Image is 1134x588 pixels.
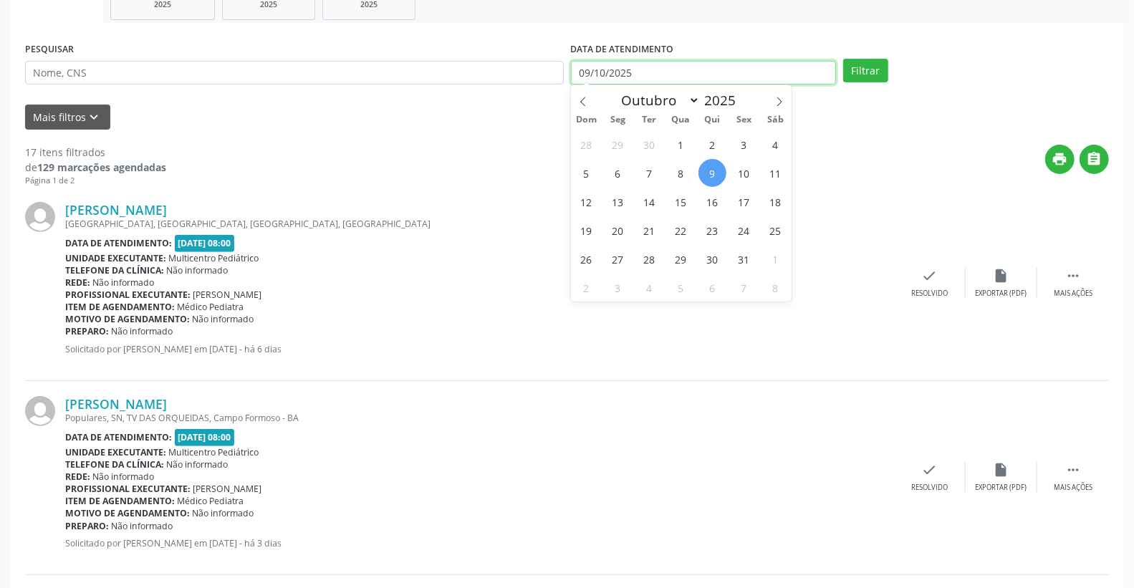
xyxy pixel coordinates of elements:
a: [PERSON_NAME] [65,202,167,218]
span: Qui [697,115,729,125]
span: Setembro 29, 2025 [604,130,632,158]
button:  [1080,145,1109,174]
b: Rede: [65,276,90,289]
b: Profissional executante: [65,289,191,301]
span: Setembro 28, 2025 [572,130,600,158]
span: Não informado [93,276,155,289]
span: Outubro 2, 2025 [698,130,726,158]
span: Outubro 4, 2025 [761,130,789,158]
b: Data de atendimento: [65,431,172,443]
span: Não informado [167,264,229,276]
strong: 129 marcações agendadas [37,160,166,174]
i: insert_drive_file [994,268,1009,284]
span: Novembro 4, 2025 [635,274,663,302]
span: [PERSON_NAME] [193,483,262,495]
span: Outubro 27, 2025 [604,245,632,273]
span: Novembro 6, 2025 [698,274,726,302]
button: Filtrar [843,59,888,83]
span: [DATE] 08:00 [175,429,235,445]
span: Dom [571,115,602,125]
span: Médico Pediatra [178,495,244,507]
span: Outubro 12, 2025 [572,188,600,216]
div: Exportar (PDF) [976,289,1027,299]
i:  [1065,462,1081,478]
span: Sex [729,115,760,125]
span: Outubro 16, 2025 [698,188,726,216]
div: Resolvido [911,289,948,299]
span: Outubro 1, 2025 [667,130,695,158]
span: Multicentro Pediátrico [169,446,259,458]
b: Profissional executante: [65,483,191,495]
b: Preparo: [65,520,109,532]
p: Solicitado por [PERSON_NAME] em [DATE] - há 3 dias [65,537,894,549]
span: Outubro 11, 2025 [761,159,789,187]
span: Novembro 3, 2025 [604,274,632,302]
div: Mais ações [1054,289,1092,299]
a: [PERSON_NAME] [65,396,167,412]
img: img [25,396,55,426]
span: Outubro 18, 2025 [761,188,789,216]
span: Outubro 7, 2025 [635,159,663,187]
span: Médico Pediatra [178,301,244,313]
span: Não informado [112,520,173,532]
select: Month [615,90,701,110]
i: print [1052,151,1068,167]
span: Outubro 28, 2025 [635,245,663,273]
i:  [1087,151,1102,167]
i: check [922,462,938,478]
span: Setembro 30, 2025 [635,130,663,158]
span: Outubro 30, 2025 [698,245,726,273]
b: Rede: [65,471,90,483]
span: Outubro 17, 2025 [730,188,758,216]
b: Motivo de agendamento: [65,507,190,519]
button: Mais filtroskeyboard_arrow_down [25,105,110,130]
span: [DATE] 08:00 [175,235,235,251]
i: keyboard_arrow_down [87,110,102,125]
span: Ter [634,115,665,125]
span: Outubro 10, 2025 [730,159,758,187]
div: [GEOGRAPHIC_DATA], [GEOGRAPHIC_DATA], [GEOGRAPHIC_DATA], [GEOGRAPHIC_DATA] [65,218,894,230]
span: Novembro 8, 2025 [761,274,789,302]
span: Sáb [760,115,792,125]
span: Qua [665,115,697,125]
input: Selecione um intervalo [571,61,837,85]
span: Outubro 23, 2025 [698,216,726,244]
b: Telefone da clínica: [65,264,164,276]
div: Mais ações [1054,483,1092,493]
span: Outubro 21, 2025 [635,216,663,244]
img: img [25,202,55,232]
label: DATA DE ATENDIMENTO [571,39,674,61]
i:  [1065,268,1081,284]
div: de [25,160,166,175]
span: Outubro 6, 2025 [604,159,632,187]
span: Outubro 15, 2025 [667,188,695,216]
div: Resolvido [911,483,948,493]
span: Outubro 13, 2025 [604,188,632,216]
span: Seg [602,115,634,125]
span: Multicentro Pediátrico [169,252,259,264]
span: Outubro 26, 2025 [572,245,600,273]
span: Outubro 20, 2025 [604,216,632,244]
span: Outubro 24, 2025 [730,216,758,244]
span: Outubro 8, 2025 [667,159,695,187]
i: check [922,268,938,284]
span: Novembro 1, 2025 [761,245,789,273]
button: print [1045,145,1075,174]
b: Item de agendamento: [65,495,175,507]
span: Não informado [167,458,229,471]
b: Unidade executante: [65,252,166,264]
span: Outubro 9, 2025 [698,159,726,187]
span: [PERSON_NAME] [193,289,262,301]
span: Outubro 29, 2025 [667,245,695,273]
span: Outubro 5, 2025 [572,159,600,187]
b: Preparo: [65,325,109,337]
b: Data de atendimento: [65,237,172,249]
label: PESQUISAR [25,39,74,61]
span: Outubro 14, 2025 [635,188,663,216]
span: Não informado [193,507,254,519]
b: Motivo de agendamento: [65,313,190,325]
span: Não informado [112,325,173,337]
div: Populares, SN, TV DAS ORQUEIDAS, Campo Formoso - BA [65,412,894,424]
i: insert_drive_file [994,462,1009,478]
span: Outubro 25, 2025 [761,216,789,244]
